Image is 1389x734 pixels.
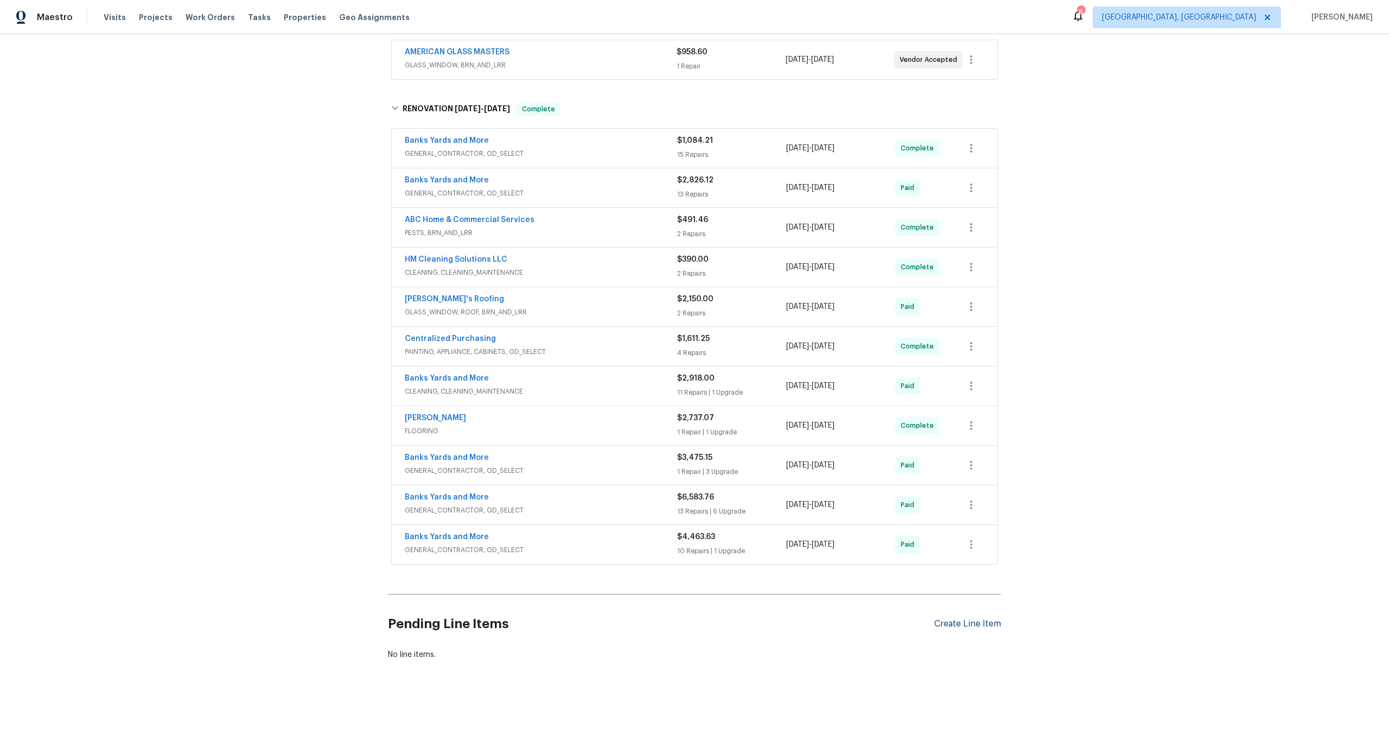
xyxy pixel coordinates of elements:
[786,341,834,352] span: -
[248,14,271,21] span: Tasks
[284,12,326,23] span: Properties
[901,301,919,312] span: Paid
[455,105,481,112] span: [DATE]
[405,148,677,159] span: GENERAL_CONTRACTOR, OD_SELECT
[677,295,713,303] span: $2,150.00
[786,144,809,152] span: [DATE]
[677,268,786,279] div: 2 Repairs
[405,493,489,501] a: Banks Yards and More
[405,465,677,476] span: GENERAL_CONTRACTOR, OD_SELECT
[786,303,809,311] span: [DATE]
[677,493,714,501] span: $6,583.76
[812,263,834,271] span: [DATE]
[677,229,786,239] div: 2 Repairs
[405,256,507,263] a: HM Cleaning Solutions LLC
[812,144,834,152] span: [DATE]
[811,56,834,64] span: [DATE]
[677,216,708,224] span: $491.46
[677,533,715,541] span: $4,463.63
[900,54,961,65] span: Vendor Accepted
[484,105,510,112] span: [DATE]
[518,104,559,115] span: Complete
[677,176,713,184] span: $2,826.12
[677,375,715,382] span: $2,918.00
[786,301,834,312] span: -
[786,501,809,509] span: [DATE]
[677,308,786,319] div: 2 Repairs
[186,12,235,23] span: Work Orders
[405,176,489,184] a: Banks Yards and More
[812,422,834,429] span: [DATE]
[901,420,938,431] span: Complete
[677,256,709,263] span: $390.00
[786,381,834,391] span: -
[901,222,938,233] span: Complete
[677,335,710,343] span: $1,611.25
[405,227,677,238] span: PESTS, BRN_AND_LRR
[901,460,919,471] span: Paid
[786,460,834,471] span: -
[901,381,919,391] span: Paid
[901,499,919,510] span: Paid
[405,60,677,71] span: GLASS_WINDOW, BRN_AND_LRR
[901,262,938,273] span: Complete
[405,375,489,382] a: Banks Yards and More
[1077,7,1085,17] div: 8
[812,224,834,231] span: [DATE]
[812,461,834,469] span: [DATE]
[677,189,786,200] div: 13 Repairs
[901,143,938,154] span: Complete
[677,387,786,398] div: 11 Repairs | 1 Upgrade
[339,12,410,23] span: Geo Assignments
[405,267,677,278] span: CLEANING, CLEANING_MAINTENANCE
[786,182,834,193] span: -
[104,12,126,23] span: Visits
[405,137,489,144] a: Banks Yards and More
[786,54,834,65] span: -
[1307,12,1373,23] span: [PERSON_NAME]
[786,539,834,550] span: -
[786,224,809,231] span: [DATE]
[405,505,677,516] span: GENERAL_CONTRACTOR, OD_SELECT
[405,414,466,422] a: [PERSON_NAME]
[812,184,834,192] span: [DATE]
[786,382,809,390] span: [DATE]
[405,346,677,357] span: PAINTING, APPLIANCE, CABINETS, OD_SELECT
[812,343,834,350] span: [DATE]
[403,103,510,116] h6: RENOVATION
[677,414,714,422] span: $2,737.07
[786,343,809,350] span: [DATE]
[786,263,809,271] span: [DATE]
[388,649,1001,660] div: No line items.
[786,222,834,233] span: -
[901,341,938,352] span: Complete
[37,12,73,23] span: Maestro
[786,541,809,548] span: [DATE]
[786,499,834,510] span: -
[405,386,677,397] span: CLEANING, CLEANING_MAINTENANCE
[1102,12,1256,23] span: [GEOGRAPHIC_DATA], [GEOGRAPHIC_DATA]
[677,454,712,461] span: $3,475.15
[405,307,677,318] span: GLASS_WINDOW, ROOF, BRN_AND_LRR
[677,427,786,438] div: 1 Repair | 1 Upgrade
[455,105,510,112] span: -
[405,426,677,436] span: FLOORING
[786,262,834,273] span: -
[812,303,834,311] span: [DATE]
[405,48,509,56] a: AMERICAN GLASS MASTERS
[812,541,834,548] span: [DATE]
[405,335,496,343] a: Centralized Purchasing
[405,545,677,555] span: GENERAL_CONTRACTOR, OD_SELECT
[786,461,809,469] span: [DATE]
[677,506,786,517] div: 13 Repairs | 6 Upgrade
[677,48,708,56] span: $958.60
[677,347,786,358] div: 4 Repairs
[934,619,1001,629] div: Create Line Item
[677,546,786,556] div: 10 Repairs | 1 Upgrade
[405,216,534,224] a: ABC Home & Commercial Services
[677,137,713,144] span: $1,084.21
[388,92,1001,126] div: RENOVATION [DATE]-[DATE]Complete
[388,599,934,649] h2: Pending Line Items
[405,188,677,199] span: GENERAL_CONTRACTOR, OD_SELECT
[786,184,809,192] span: [DATE]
